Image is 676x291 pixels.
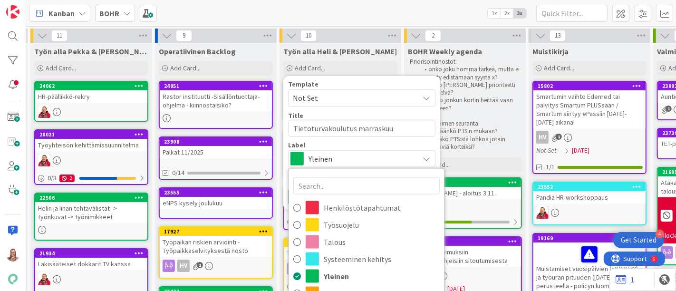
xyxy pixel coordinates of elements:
span: Label [288,142,305,148]
span: Add Card... [46,64,76,72]
img: Visit kanbanzone.com [6,5,19,19]
a: Yleinen [289,268,444,285]
span: [DATE] [572,145,589,155]
span: Henkilöstötapahtumat [324,201,440,215]
a: Työsuojelu [289,216,444,233]
div: JS [35,154,147,166]
span: 1 [666,106,672,112]
div: [PERSON_NAME] - aloitus 3.11. [409,187,521,199]
a: Henkilöstötapahtumat [289,199,444,216]
div: 15802 [538,83,646,89]
img: IH [287,211,299,223]
span: 1/1 [546,162,555,172]
span: Add Card... [295,64,325,72]
div: Rastor instituutti -Sisällöntuottaja-ohjelma - kiinnostaisiko? [160,90,272,111]
p: Priorisointinostot: [410,58,520,66]
span: Add Card... [170,64,201,72]
div: Helin ja Iinan tehtävälistat -> työnkuvat -> työnimikkeet [35,202,147,223]
div: eNPS kysely joulukuu [160,197,272,209]
input: Search... [293,177,440,194]
div: HV [409,270,521,282]
span: Not Set [293,92,412,104]
div: 17927 [164,228,272,235]
div: 19169 [533,234,646,242]
div: 21934 [35,249,147,258]
a: Talous [289,233,444,251]
div: 22506Helin ja Iinan tehtävälistat -> työnkuvat -> työnimikkeet [35,194,147,223]
li: onko [PERSON_NAME] prioriteetti epäselvä? [419,81,521,97]
div: 24062 [35,82,147,90]
div: 19169 [538,235,646,242]
div: 24062HR-päällikkö-rekry [35,82,147,103]
div: 24051Rastor instituutti -Sisällöntuottaja-ohjelma - kiinnostaisiko? [160,82,272,111]
span: 1 [556,134,562,140]
span: Add Card... [544,64,574,72]
a: Systeeminen kehitys [289,251,444,268]
div: HV [177,260,190,272]
div: 23552 [538,184,646,190]
span: 0/14 [172,168,184,178]
span: Template [288,81,319,87]
div: 0/32 [35,172,147,184]
img: JS [536,206,549,219]
span: 2 [425,30,441,41]
input: Quick Filter... [536,5,608,22]
span: 1x [488,9,501,18]
div: 23555 [160,188,272,197]
span: Talous [324,235,440,249]
div: HR-päällikkö-rekry [35,90,147,103]
a: 1 [616,274,634,285]
div: 21934 [39,250,147,257]
div: 23908 [160,137,272,146]
span: Kanban [48,8,75,19]
div: 6 [49,4,52,11]
span: 13 [550,30,566,41]
span: BOHR Weekly agenda [408,47,482,56]
div: Open Get Started checklist, remaining modules: 4 [613,232,664,248]
li: voiko jonkun kortin heittää vaan mäkeen? [419,97,521,112]
div: 21183Liite työsopimuksiin tietoturvaohjeisiin sitoutumisesta [409,237,521,267]
img: JS [38,154,50,166]
span: Työsuojelu [324,218,440,232]
div: 21934Lakisääteiset dokkarit TV kanssa [35,249,147,270]
span: 3x [513,9,526,18]
div: 23908 [164,138,272,145]
div: 17927Työpaikan riskien arviointi - Työpaikkaselvityksestä nosto [160,227,272,257]
div: 20021Työyhteisön kehittämissuunnitelma [35,130,147,151]
div: Työpaikan riskien arviointi - Työpaikkaselvityksestä nosto [160,236,272,257]
div: 23908Palkat 11/2025 [160,137,272,158]
div: Liite työsopimuksiin tietoturvaohjeisiin sitoutumisesta [409,246,521,267]
div: 23649 [409,178,521,187]
span: 0 / 3 [48,173,57,183]
div: 23555 [164,189,272,196]
div: 15802 [533,82,646,90]
span: 10 [300,30,317,41]
div: 2 [59,175,75,182]
textarea: Tietoturvakoulutus marraskuu [288,120,435,137]
span: Systeeminen kehitys [324,252,440,266]
li: Edetäänkö PTS:n mukaan? [419,127,521,135]
div: Get Started [621,235,657,245]
div: 20021 [35,130,147,139]
div: 17927 [160,227,272,236]
div: 22506 [35,194,147,202]
img: IH [6,248,19,262]
li: onko joku homma tärkeä, mutta ei pysty edistämään syystä x? [419,66,521,81]
div: IH [284,211,396,223]
div: Pandia HR-workshoppaus [533,191,646,204]
img: avatar [6,272,19,286]
li: Pitääkö PTS:stä lohkoa jotain tehtäviä korteiksi? [419,136,521,151]
div: HV [536,131,549,144]
div: JS [533,206,646,219]
div: Smartumin vaihto Edenred tai päivitys Smartum PLUSsaan / Smartum siirtyy ePassiin [DATE]-[DATE] a... [533,90,646,128]
div: HV [533,131,646,144]
span: 1 [197,262,203,268]
div: 21852 [284,239,396,247]
div: HV [284,262,396,275]
p: Pitkän tähtäimen seuranta: [410,120,520,127]
div: HV [160,260,272,272]
div: 20021 [39,131,147,138]
div: 21183 [413,238,521,245]
div: 21183 [409,237,521,246]
div: 23649 [413,179,521,186]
